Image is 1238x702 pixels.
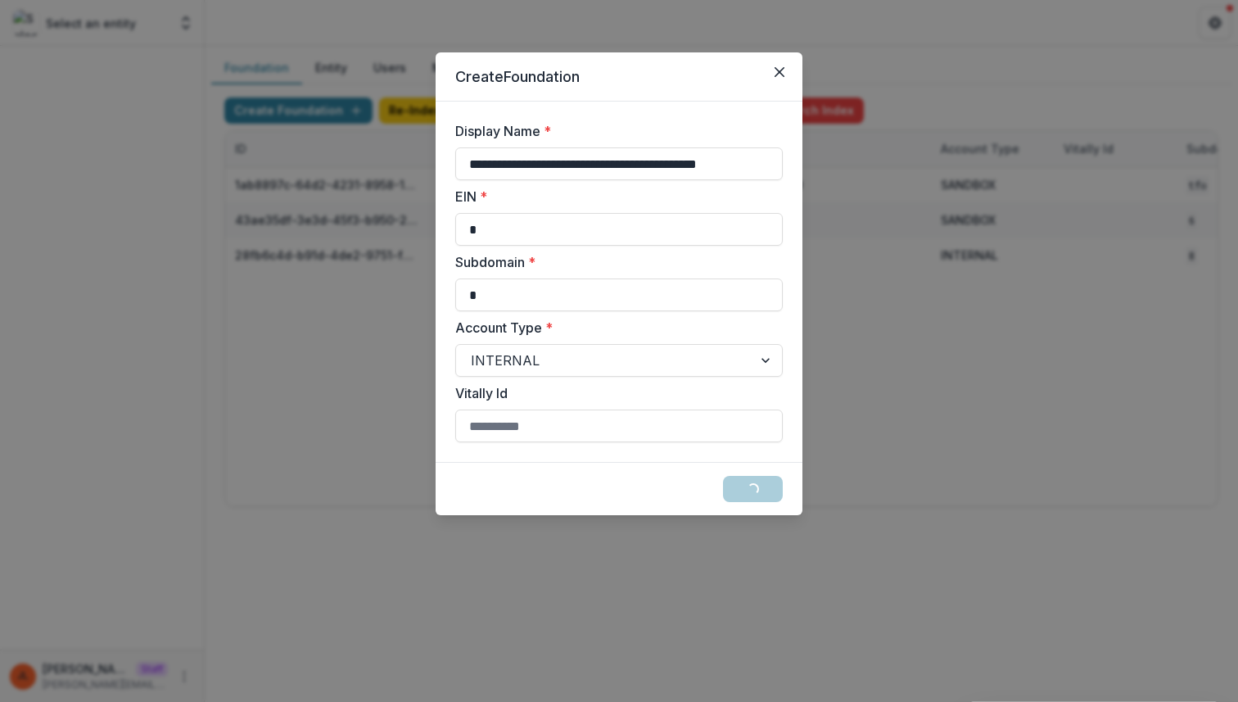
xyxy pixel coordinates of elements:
[766,59,793,85] button: Close
[455,252,773,272] label: Subdomain
[455,121,773,141] label: Display Name
[455,318,773,337] label: Account Type
[455,383,773,403] label: Vitally Id
[455,187,773,206] label: EIN
[436,52,802,102] header: Create Foundation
